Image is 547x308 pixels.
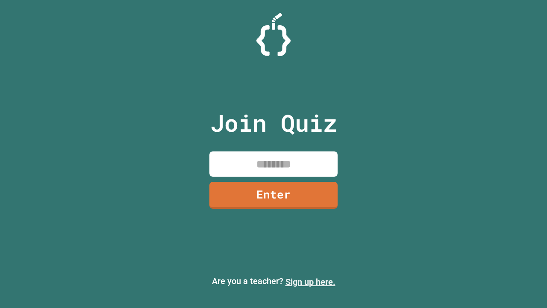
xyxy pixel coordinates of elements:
a: Enter [209,182,338,209]
iframe: chat widget [476,237,538,273]
p: Join Quiz [210,105,337,141]
p: Are you a teacher? [7,275,540,288]
img: Logo.svg [256,13,291,56]
iframe: chat widget [511,274,538,299]
a: Sign up here. [285,277,335,287]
